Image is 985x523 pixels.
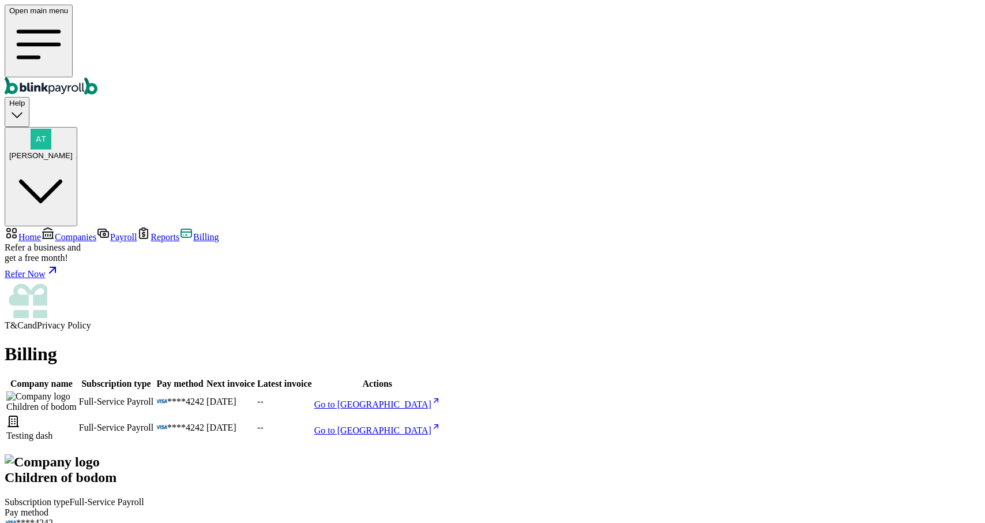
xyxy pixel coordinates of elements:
[314,378,441,390] th: Actions
[9,151,73,160] span: [PERSON_NAME]
[193,232,219,242] span: Billing
[24,320,37,330] span: and
[5,232,41,242] a: Home
[156,424,167,431] img: Visa Card
[314,399,431,409] span: Go to [GEOGRAPHIC_DATA]
[5,343,980,365] h1: Billing
[787,398,985,523] iframe: Chat Widget
[314,399,441,409] a: Go to [GEOGRAPHIC_DATA]
[314,425,441,435] a: Go to [GEOGRAPHIC_DATA]
[5,226,980,331] nav: Sidebar
[156,398,167,405] img: Visa Card
[78,391,154,413] td: Full-Service Payroll
[5,97,29,126] button: Help
[9,6,68,15] span: Open main menu
[151,232,179,242] span: Reports
[5,5,73,77] button: Open main menu
[5,263,980,279] a: Refer Now
[314,425,431,435] span: Go to [GEOGRAPHIC_DATA]
[69,497,144,507] span: Full-Service Payroll
[18,232,41,242] span: Home
[5,454,100,470] img: Company logo
[206,378,255,390] th: Next invoice
[6,378,77,390] th: Company name
[78,378,154,390] th: Subscription type
[78,414,154,442] td: Full-Service Payroll
[206,414,255,442] td: [DATE]
[206,391,255,413] td: [DATE]
[137,232,179,242] a: Reports
[5,454,980,485] h2: Children of bodom
[37,320,91,330] span: Privacy Policy
[9,99,25,107] span: Help
[257,378,313,390] th: Latest invoice
[257,414,313,442] td: --
[5,242,980,263] div: Refer a business and get a free month!
[110,232,137,242] span: Payroll
[5,5,980,97] nav: Global
[6,391,70,402] img: Company logo
[155,378,205,390] th: Pay method
[5,127,77,227] button: [PERSON_NAME]
[6,431,52,440] span: Testing dash
[6,402,77,412] span: Children of bodom
[55,232,96,242] span: Companies
[5,507,48,517] span: Pay method
[5,320,24,330] span: T&C
[179,232,219,242] a: Billing
[96,232,137,242] a: Payroll
[5,497,69,507] span: Subscription type
[41,232,96,242] a: Companies
[257,391,313,413] td: --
